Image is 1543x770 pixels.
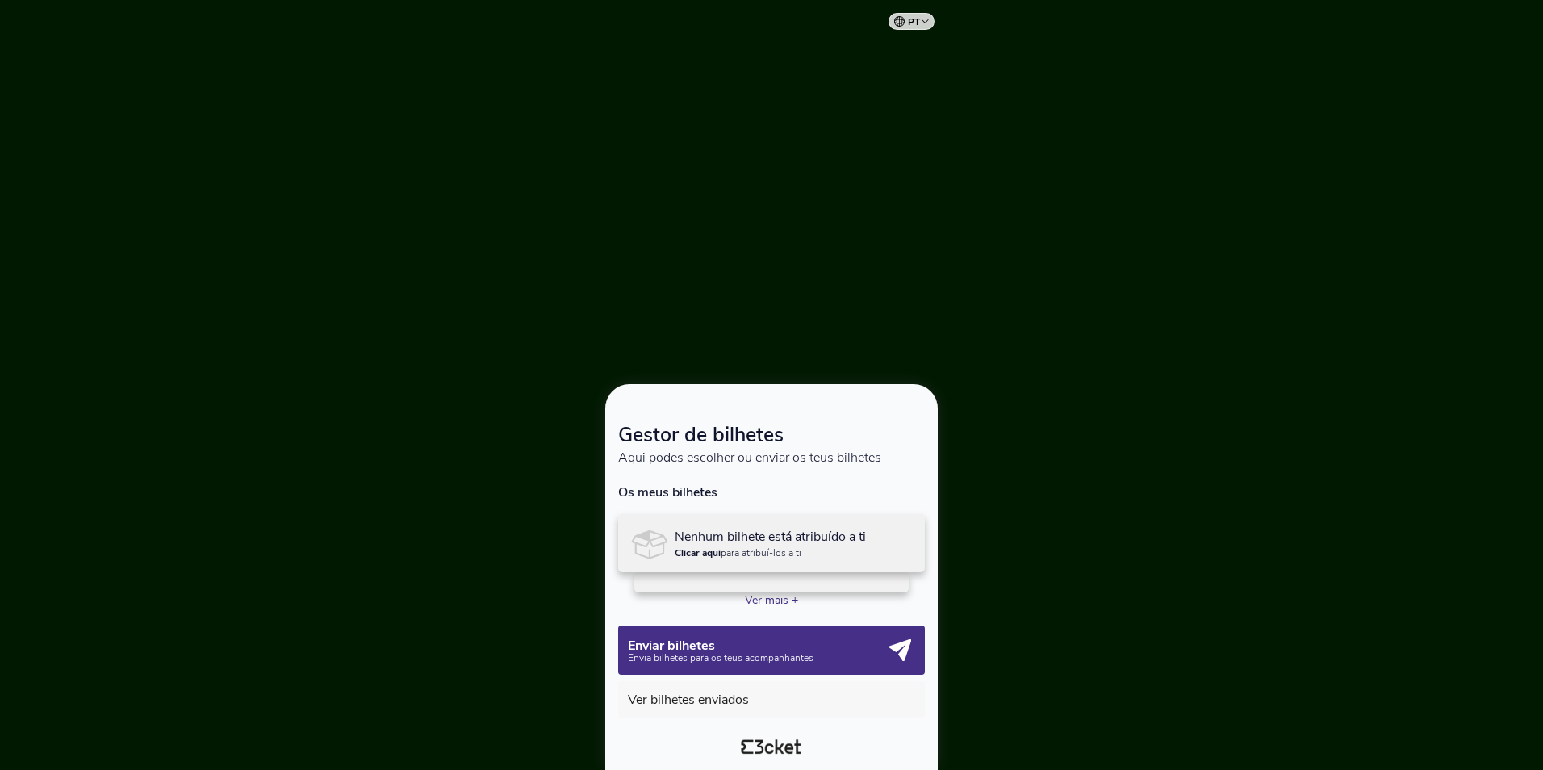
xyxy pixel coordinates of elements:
[618,681,925,718] button: Ver bilhetes enviados
[618,592,925,608] p: Ver mais +
[628,638,885,653] p: Enviar bilhetes
[675,546,721,559] b: Clicar aqui
[675,529,866,544] p: Nenhum bilhete está atribuído a ti
[675,548,866,558] p: para atribuí-los a ti
[618,626,925,675] button: Enviar bilhetes Envia bilhetes para os teus acompanhantes
[618,421,925,449] h4: Gestor de bilhetes
[628,653,885,663] p: Envia bilhetes para os teus acompanhantes
[618,449,925,467] p: Aqui podes escolher ou enviar os teus bilhetes
[618,483,925,501] p: Os meus bilhetes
